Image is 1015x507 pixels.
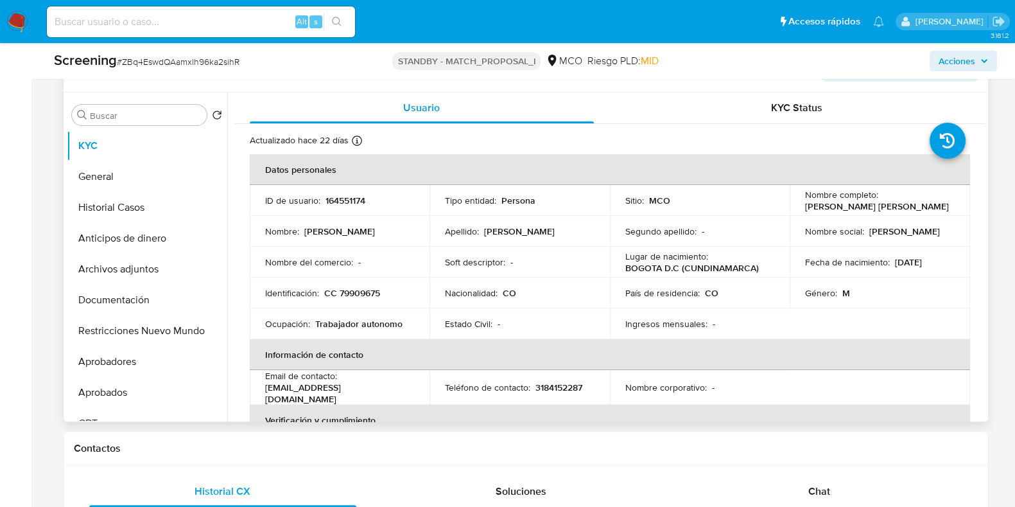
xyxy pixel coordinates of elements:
[702,226,704,237] p: -
[939,51,975,71] span: Acciones
[510,256,513,268] p: -
[445,226,479,237] p: Apellido :
[649,195,670,206] p: MCO
[265,256,353,268] p: Nombre del comercio :
[250,339,970,370] th: Información de contacto
[445,318,492,330] p: Estado Civil :
[315,318,403,330] p: Trabajador autonomo
[250,134,349,147] p: Actualizado hace 22 días
[805,256,890,268] p: Fecha de nacimiento :
[90,110,202,121] input: Buscar
[587,54,658,68] span: Riesgo PLD:
[67,346,227,377] button: Aprobadores
[546,54,582,68] div: MCO
[304,226,375,237] p: [PERSON_NAME]
[212,110,222,124] button: Volver al orden por defecto
[625,318,707,330] p: Ingresos mensuales :
[712,382,715,393] p: -
[990,30,1009,40] span: 3.161.2
[445,382,530,393] p: Teléfono de contacto :
[314,15,318,28] span: s
[625,382,707,393] p: Nombre corporativo :
[67,254,227,285] button: Archivos adjuntos
[67,161,227,192] button: General
[47,13,355,30] input: Buscar usuario o caso...
[265,370,337,382] p: Email de contacto :
[265,382,410,405] p: [EMAIL_ADDRESS][DOMAIN_NAME]
[67,192,227,223] button: Historial Casos
[77,110,87,120] button: Buscar
[771,100,822,115] span: KYC Status
[842,287,850,299] p: M
[54,49,117,70] b: Screening
[250,405,970,436] th: Verificación y cumplimiento
[358,256,361,268] p: -
[392,52,541,70] p: STANDBY - MATCH_PROPOSAL_I
[930,51,997,71] button: Acciones
[67,130,227,161] button: KYC
[625,195,644,206] p: Sitio :
[503,287,516,299] p: CO
[625,226,697,237] p: Segundo apellido :
[895,256,922,268] p: [DATE]
[265,318,310,330] p: Ocupación :
[805,189,878,200] p: Nombre completo :
[992,15,1005,28] a: Salir
[869,226,940,237] p: [PERSON_NAME]
[67,408,227,439] button: CBT
[67,285,227,316] button: Documentación
[67,377,227,408] button: Aprobados
[445,287,498,299] p: Nacionalidad :
[297,15,307,28] span: Alt
[805,287,837,299] p: Género :
[625,251,708,262] p: Lugar de nacimiento :
[705,287,718,299] p: CO
[67,223,227,254] button: Anticipos de dinero
[445,195,496,206] p: Tipo entidad :
[403,100,440,115] span: Usuario
[445,256,505,268] p: Soft descriptor :
[873,16,884,27] a: Notificaciones
[324,287,380,299] p: CC 79909675
[788,15,860,28] span: Accesos rápidos
[713,318,715,330] p: -
[324,13,350,31] button: search-icon
[501,195,535,206] p: Persona
[640,53,658,68] span: MID
[325,195,365,206] p: 164551174
[67,316,227,346] button: Restricciones Nuevo Mundo
[265,226,299,237] p: Nombre :
[484,226,555,237] p: [PERSON_NAME]
[625,287,700,299] p: País de residencia :
[915,15,987,28] p: marcela.perdomo@mercadolibre.com.co
[265,195,320,206] p: ID de usuario :
[498,318,500,330] p: -
[625,262,759,274] p: BOGOTA D.C (CUNDINAMARCA)
[195,484,250,499] span: Historial CX
[805,226,864,237] p: Nombre social :
[496,484,546,499] span: Soluciones
[250,154,970,185] th: Datos personales
[265,287,319,299] p: Identificación :
[74,442,978,455] h1: Contactos
[808,484,830,499] span: Chat
[805,200,949,212] p: [PERSON_NAME] [PERSON_NAME]
[117,55,239,68] span: # ZBq4EswdQAamxlh96ka2sihR
[535,382,582,393] p: 3184152287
